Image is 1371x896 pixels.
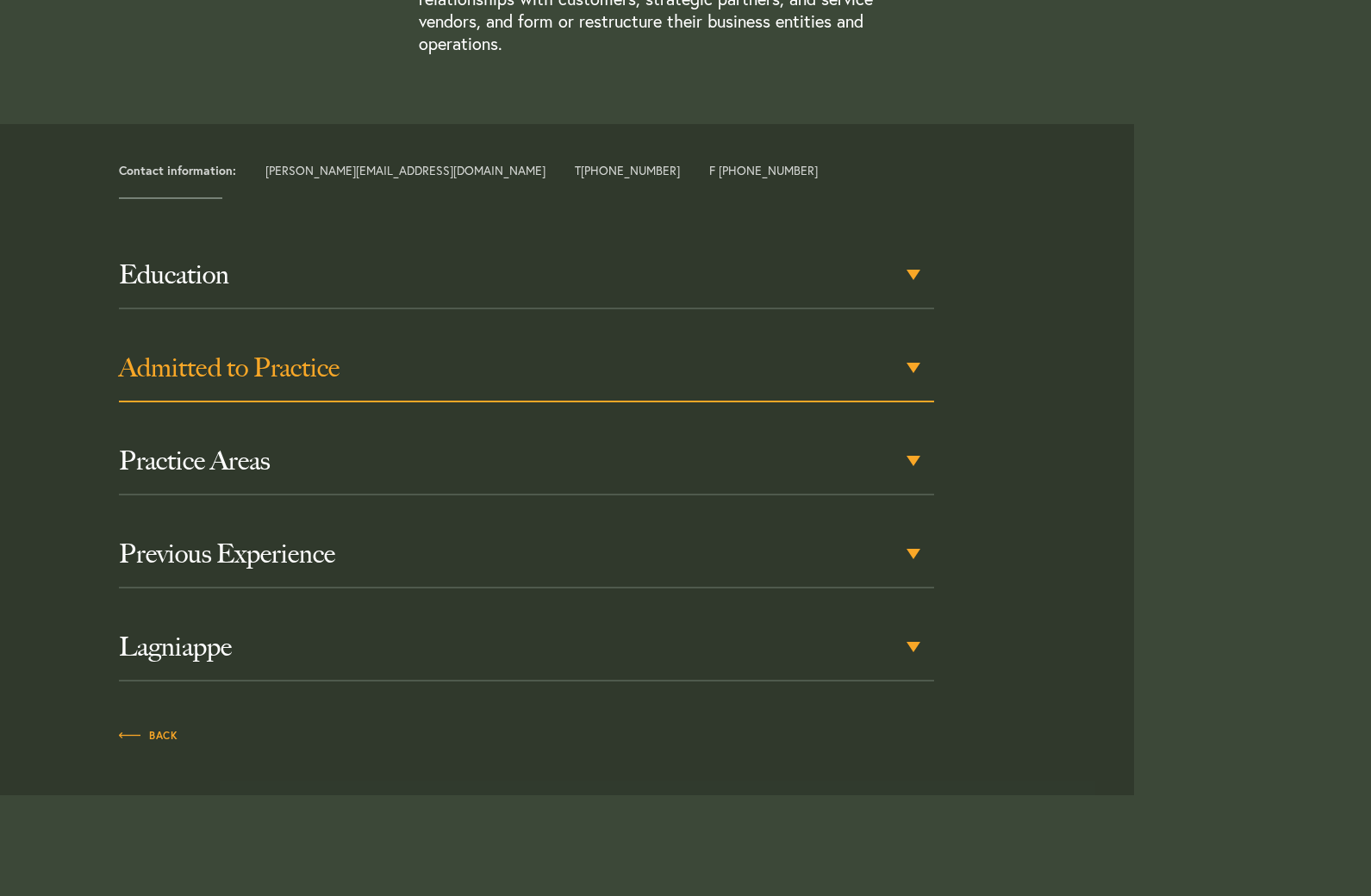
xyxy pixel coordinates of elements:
[119,445,934,476] h3: Practice Areas
[575,165,680,177] span: T
[119,725,178,744] a: Back
[119,352,934,383] h3: Admitted to Practice
[119,259,934,290] h3: Education
[709,165,818,177] span: F [PHONE_NUMBER]
[119,731,178,741] span: Back
[581,162,680,178] a: [PHONE_NUMBER]
[119,538,934,569] h3: Previous Experience
[265,162,545,178] a: [PERSON_NAME][EMAIL_ADDRESS][DOMAIN_NAME]
[119,632,934,663] h3: Lagniappe
[119,162,236,178] strong: Contact information:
